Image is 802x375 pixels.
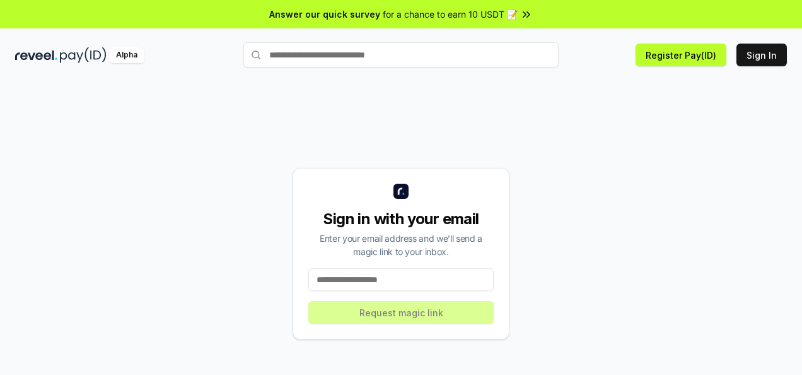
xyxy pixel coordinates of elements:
span: Answer our quick survey [269,8,380,21]
img: pay_id [60,47,107,63]
span: for a chance to earn 10 USDT 📝 [383,8,518,21]
img: logo_small [393,184,409,199]
button: Sign In [736,44,787,66]
div: Sign in with your email [308,209,494,229]
div: Alpha [109,47,144,63]
div: Enter your email address and we’ll send a magic link to your inbox. [308,232,494,258]
img: reveel_dark [15,47,57,63]
button: Register Pay(ID) [636,44,726,66]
